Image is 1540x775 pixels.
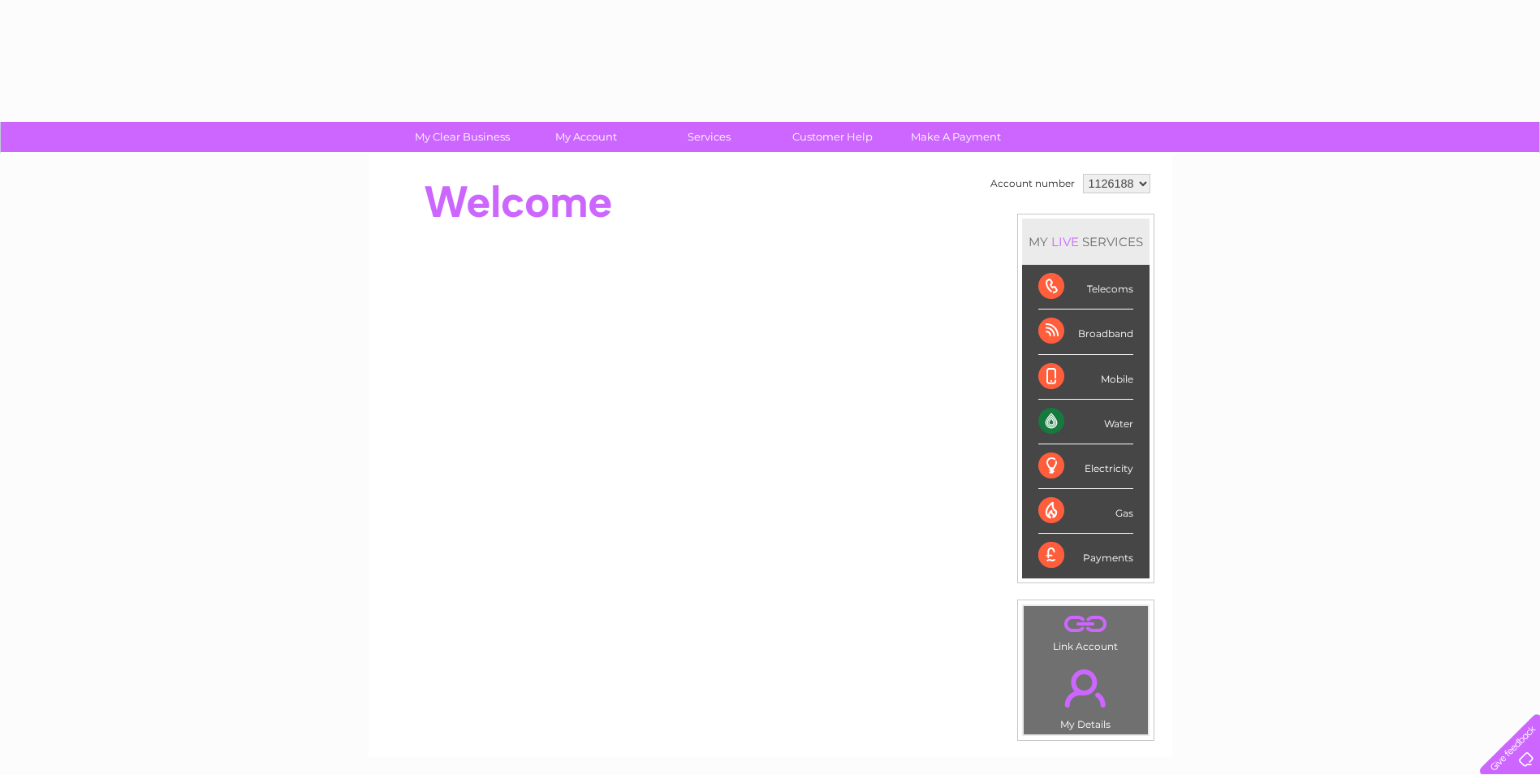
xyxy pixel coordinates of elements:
td: My Details [1023,656,1149,735]
div: MY SERVICES [1022,219,1150,265]
div: Broadband [1038,310,1133,354]
div: LIVE [1048,234,1082,249]
div: Telecoms [1038,265,1133,310]
div: Water [1038,400,1133,444]
a: . [1028,660,1144,717]
div: Electricity [1038,444,1133,489]
div: Mobile [1038,355,1133,400]
div: Gas [1038,489,1133,534]
a: Customer Help [766,122,899,152]
div: Payments [1038,534,1133,578]
a: Make A Payment [889,122,1023,152]
td: Account number [986,170,1079,197]
a: Services [642,122,776,152]
td: Link Account [1023,605,1149,656]
a: . [1028,610,1144,639]
a: My Clear Business [395,122,529,152]
a: My Account [519,122,653,152]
